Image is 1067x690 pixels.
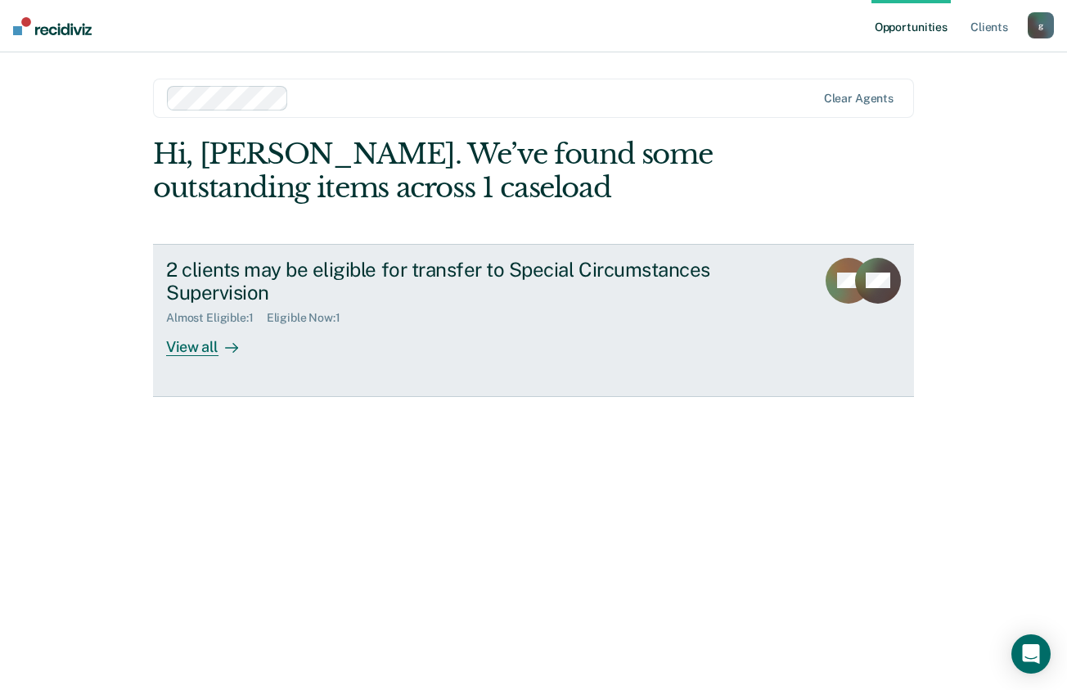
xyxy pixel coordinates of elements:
[1028,12,1054,38] button: g
[824,92,894,106] div: Clear agents
[153,138,762,205] div: Hi, [PERSON_NAME]. We’ve found some outstanding items across 1 caseload
[166,311,267,325] div: Almost Eligible : 1
[166,258,741,305] div: 2 clients may be eligible for transfer to Special Circumstances Supervision
[153,244,914,397] a: 2 clients may be eligible for transfer to Special Circumstances SupervisionAlmost Eligible:1Eligi...
[166,325,258,357] div: View all
[13,17,92,35] img: Recidiviz
[1011,634,1051,674] div: Open Intercom Messenger
[267,311,353,325] div: Eligible Now : 1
